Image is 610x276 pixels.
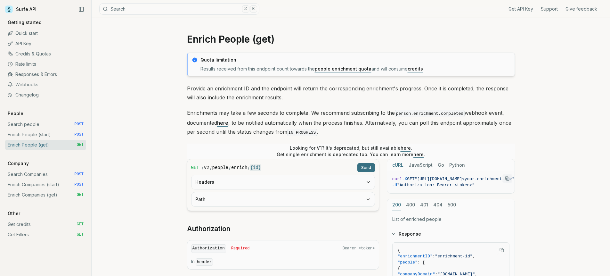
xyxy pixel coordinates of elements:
a: Enrich People (get) GET [5,140,86,150]
span: GET [77,222,84,227]
a: Rate limits [5,59,86,69]
span: , [473,254,475,259]
span: { [398,248,400,253]
code: person.enrichment.completed [395,110,465,117]
span: "[URL][DOMAIN_NAME]<your-enrichment-id>" [415,177,515,181]
span: GET [77,232,84,237]
button: 500 [448,199,456,211]
a: Credits & Quotas [5,49,86,59]
span: "people" [398,260,418,265]
p: Results received from this endpoint count towards the and will consume [200,66,511,72]
a: Webhooks [5,79,86,90]
a: Surfe API [5,4,37,14]
a: here [401,145,411,151]
a: Enrich Companies (start) POST [5,180,86,190]
button: 401 [420,199,428,211]
a: Search people POST [5,119,86,130]
button: Go [438,159,444,171]
button: Path [191,192,375,206]
a: Enrich People (start) POST [5,130,86,140]
span: : [433,254,435,259]
a: people enrichment quota [315,66,371,71]
p: Provide an enrichment ID and the endpoint will return the corresponding enrichment's progress. On... [187,84,515,102]
span: -X [402,177,407,181]
p: In: [191,258,375,265]
span: Required [231,246,250,251]
a: Quick start [5,28,86,38]
p: Quota limitation [200,57,511,63]
span: Bearer <token> [343,246,375,251]
h1: Enrich People (get) [187,33,515,45]
code: people [212,164,228,171]
p: Looking for V1? It’s deprecated, but still available . Get single enrichment is deprecated too. Y... [277,145,425,158]
a: here [413,152,424,157]
a: Get API Key [508,6,533,12]
code: Authorization [191,244,226,253]
code: IN_PROGRESS [287,129,317,136]
a: Support [541,6,558,12]
button: Collapse Sidebar [77,4,86,14]
a: Get Filters GET [5,230,86,240]
a: Responses & Errors [5,69,86,79]
span: GET [77,142,84,147]
button: 400 [406,199,415,211]
a: Enrich Companies (get) GET [5,190,86,200]
span: GET [77,192,84,197]
a: Give feedback [565,6,597,12]
p: List of enriched people [392,216,509,222]
a: API Key [5,38,86,49]
a: Changelog [5,90,86,100]
p: Getting started [5,19,44,26]
kbd: ⌘ [242,5,249,13]
button: 200 [392,199,401,211]
button: Copy Text [497,245,507,255]
a: Authorization [187,224,230,233]
button: JavaScript [409,159,433,171]
code: {id} [250,164,261,171]
button: Response [387,226,515,242]
button: Send [357,163,375,172]
code: v2 [204,164,209,171]
p: Enrichments may take a few seconds to complete. We recommend subscribing to the webhook event, do... [187,108,515,137]
button: Search⌘K [99,3,259,15]
span: / [202,164,203,171]
span: "enrichmentID" [398,254,433,259]
button: Headers [191,175,375,189]
span: GET [407,177,414,181]
span: POST [74,182,84,187]
span: GET [191,164,199,171]
span: / [248,164,249,171]
button: 404 [433,199,443,211]
span: POST [74,122,84,127]
code: header [196,258,213,266]
span: / [210,164,212,171]
span: POST [74,132,84,137]
span: POST [74,172,84,177]
span: curl [392,177,402,181]
button: Python [449,159,465,171]
p: People [5,110,26,117]
span: : [ [418,260,425,265]
a: credits [408,66,423,71]
span: / [229,164,231,171]
span: "enrichment-id" [435,254,473,259]
p: Company [5,160,31,167]
a: Search Companies POST [5,169,86,180]
p: Other [5,210,23,217]
span: { [398,266,400,271]
a: Get credits GET [5,219,86,230]
button: Copy Text [502,174,512,183]
span: -H [392,183,397,188]
a: here [217,120,228,126]
kbd: K [250,5,257,13]
span: "Authorization: Bearer <token>" [397,183,475,188]
button: cURL [392,159,403,171]
code: enrich [231,164,247,171]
